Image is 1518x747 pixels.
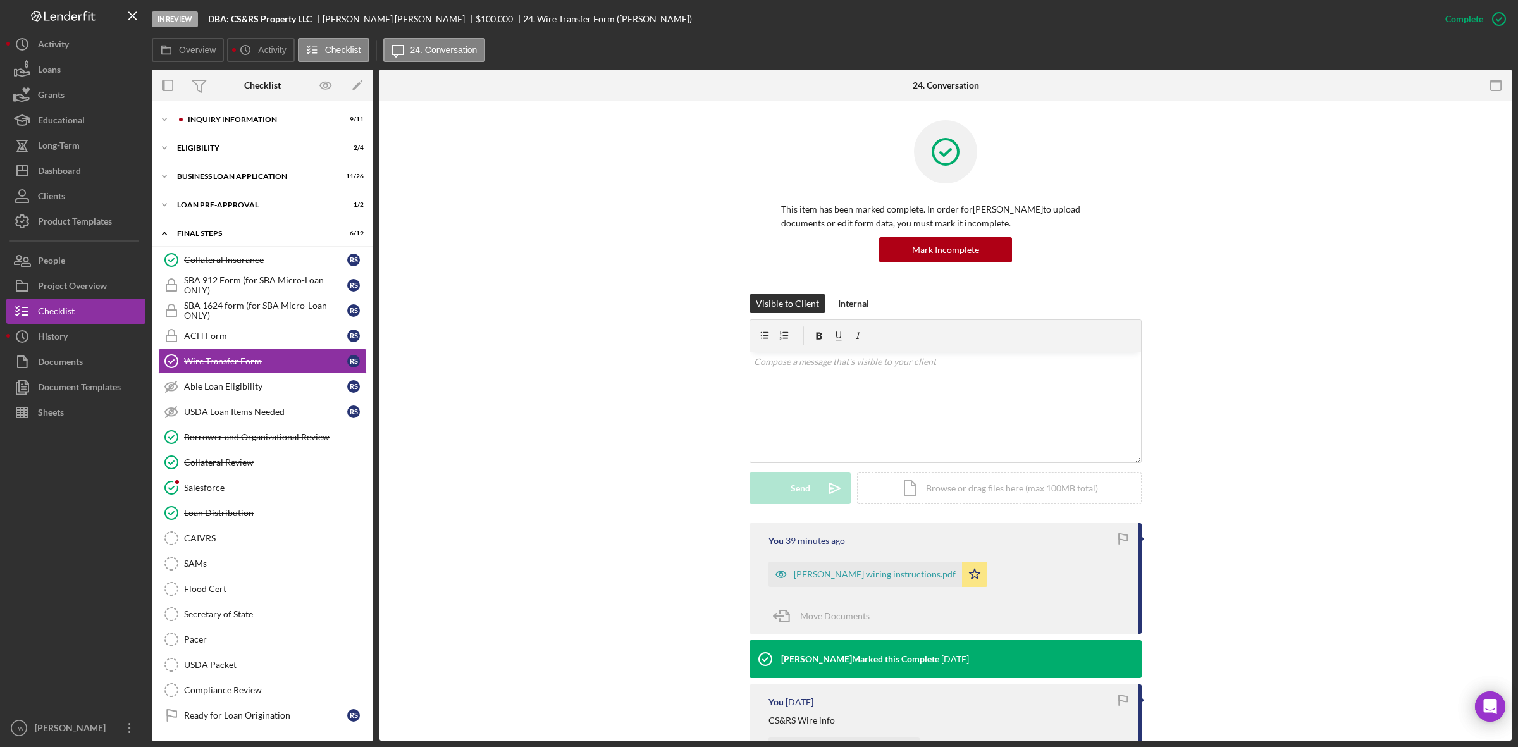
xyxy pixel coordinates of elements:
[38,133,80,161] div: Long-Term
[6,299,145,324] a: Checklist
[6,183,145,209] button: Clients
[177,173,332,180] div: BUSINESS LOAN APPLICATION
[1445,6,1483,32] div: Complete
[38,183,65,212] div: Clients
[208,14,312,24] b: DBA: CS&RS Property LLC
[38,273,107,302] div: Project Overview
[244,80,281,90] div: Checklist
[184,508,366,518] div: Loan Distribution
[184,584,366,594] div: Flood Cert
[184,559,366,569] div: SAMs
[768,713,835,727] p: CS&RS Wire info
[177,144,332,152] div: ELIGIBILITY
[158,273,367,298] a: SBA 912 Form (for SBA Micro-Loan ONLY)RS
[325,45,361,55] label: Checklist
[832,294,875,313] button: Internal
[341,230,364,237] div: 6 / 19
[6,209,145,234] button: Product Templates
[184,457,366,467] div: Collateral Review
[347,254,360,266] div: R S
[383,38,486,62] button: 24. Conversation
[6,32,145,57] a: Activity
[768,600,882,632] button: Move Documents
[347,380,360,393] div: R S
[184,483,366,493] div: Salesforce
[750,472,851,504] button: Send
[786,536,845,546] time: 2025-09-19 14:55
[476,13,513,24] span: $100,000
[323,14,476,24] div: [PERSON_NAME] [PERSON_NAME]
[158,551,367,576] a: SAMs
[184,710,347,720] div: Ready for Loan Origination
[6,324,145,349] button: History
[38,400,64,428] div: Sheets
[6,349,145,374] button: Documents
[6,158,145,183] button: Dashboard
[177,230,332,237] div: FINAL STEPS
[184,685,366,695] div: Compliance Review
[184,634,366,645] div: Pacer
[158,374,367,399] a: Able Loan EligibilityRS
[158,500,367,526] a: Loan Distribution
[800,610,870,621] span: Move Documents
[1433,6,1512,32] button: Complete
[6,133,145,158] a: Long-Term
[184,331,347,341] div: ACH Form
[152,38,224,62] button: Overview
[38,108,85,136] div: Educational
[6,248,145,273] a: People
[184,275,347,295] div: SBA 912 Form (for SBA Micro-Loan ONLY)
[158,602,367,627] a: Secretary of State
[410,45,478,55] label: 24. Conversation
[298,38,369,62] button: Checklist
[38,324,68,352] div: History
[6,108,145,133] a: Educational
[6,400,145,425] a: Sheets
[184,356,347,366] div: Wire Transfer Form
[768,562,987,587] button: [PERSON_NAME] wiring instructions.pdf
[347,405,360,418] div: R S
[523,14,692,24] div: 24. Wire Transfer Form ([PERSON_NAME])
[6,374,145,400] button: Document Templates
[6,82,145,108] button: Grants
[184,300,347,321] div: SBA 1624 form (for SBA Micro-Loan ONLY)
[786,697,813,707] time: 2025-07-09 17:45
[158,349,367,374] a: Wire Transfer FormRS
[184,255,347,265] div: Collateral Insurance
[6,57,145,82] button: Loans
[38,299,75,327] div: Checklist
[6,273,145,299] button: Project Overview
[15,725,25,732] text: TW
[188,116,332,123] div: INQUIRY INFORMATION
[158,475,367,500] a: Salesforce
[184,533,366,543] div: CAIVRS
[768,697,784,707] div: You
[38,158,81,187] div: Dashboard
[38,82,65,111] div: Grants
[158,627,367,652] a: Pacer
[6,715,145,741] button: TW[PERSON_NAME]
[768,536,784,546] div: You
[184,660,366,670] div: USDA Packet
[152,11,198,27] div: In Review
[158,677,367,703] a: Compliance Review
[838,294,869,313] div: Internal
[756,294,819,313] div: Visible to Client
[347,304,360,317] div: R S
[38,209,112,237] div: Product Templates
[158,652,367,677] a: USDA Packet
[791,472,810,504] div: Send
[158,576,367,602] a: Flood Cert
[158,703,367,728] a: Ready for Loan OriginationRS
[38,32,69,60] div: Activity
[258,45,286,55] label: Activity
[912,237,979,262] div: Mark Incomplete
[158,323,367,349] a: ACH FormRS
